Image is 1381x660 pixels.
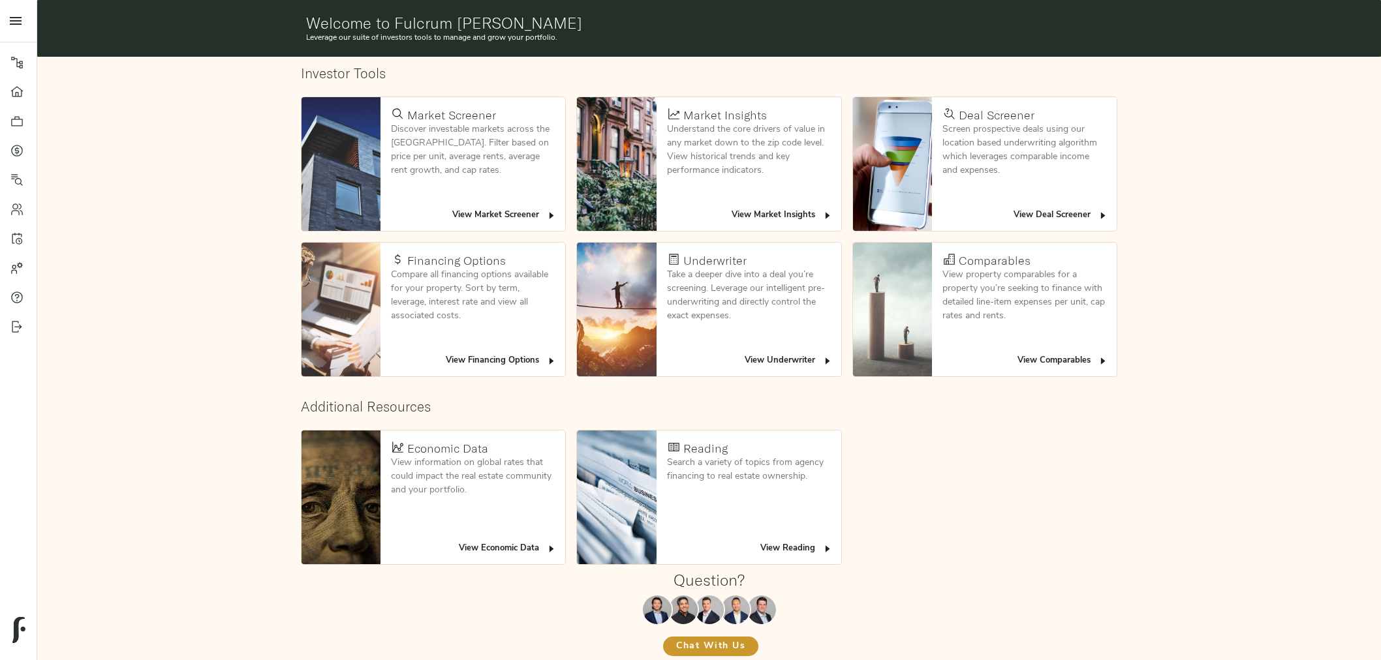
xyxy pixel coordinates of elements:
[683,442,728,456] h4: Reading
[959,254,1031,268] h4: Comparables
[449,205,560,226] button: View Market Screener
[721,595,750,624] img: Richard Le
[407,442,488,456] h4: Economic Data
[301,65,1117,82] h2: Investor Tools
[306,32,1112,44] p: Leverage our suite of investors tools to manage and grow your portfolio.
[577,243,656,376] img: Underwriter
[942,123,1106,177] p: Screen prospective deals using our location based underwriting algorithm which leverages comparab...
[456,539,560,559] button: View Economic Data
[669,595,698,624] img: Kenneth Mendonça
[442,351,560,371] button: View Financing Options
[683,254,747,268] h4: Underwriter
[391,268,555,323] p: Compare all financing options available for your property. Sort by term, leverage, interest rate ...
[667,268,831,323] p: Take a deeper dive into a deal you’re screening. Leverage our intelligent pre-underwriting and di...
[452,208,557,223] span: View Market Screener
[674,571,745,589] h1: Question?
[577,97,656,231] img: Market Insights
[302,243,380,376] img: Financing Options
[1014,208,1108,223] span: View Deal Screener
[643,595,672,624] img: Maxwell Wu
[577,430,656,564] img: Reading
[695,595,724,624] img: Zach Frizzera
[391,123,555,177] p: Discover investable markets across the [GEOGRAPHIC_DATA]. Filter based on price per unit, average...
[12,617,25,643] img: logo
[1017,353,1108,368] span: View Comparables
[663,637,758,656] button: Chat With Us
[683,108,767,123] h4: Market Insights
[407,108,496,123] h4: Market Screener
[667,456,831,483] p: Search a variety of topics from agency financing to real estate ownership.
[1014,351,1111,371] button: View Comparables
[676,638,745,655] span: Chat With Us
[732,208,833,223] span: View Market Insights
[301,398,1117,415] h2: Additional Resources
[853,243,932,376] img: Comparables
[760,541,833,556] span: View Reading
[667,123,831,177] p: Understand the core drivers of value in any market down to the zip code level. View historical tr...
[407,254,506,268] h4: Financing Options
[757,539,836,559] button: View Reading
[302,430,380,564] img: Economic Data
[741,351,836,371] button: View Underwriter
[1010,205,1111,226] button: View Deal Screener
[942,268,1106,323] p: View property comparables for a property you’re seeking to finance with detailed line-item expens...
[391,456,555,497] p: View information on global rates that could impact the real estate community and your portfolio.
[747,595,776,624] img: Justin Stamp
[459,541,557,556] span: View Economic Data
[853,97,932,231] img: Deal Screener
[728,205,836,226] button: View Market Insights
[306,14,1112,32] h1: Welcome to Fulcrum [PERSON_NAME]
[302,97,380,231] img: Market Screener
[959,108,1034,123] h4: Deal Screener
[745,353,833,368] span: View Underwriter
[446,353,557,368] span: View Financing Options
